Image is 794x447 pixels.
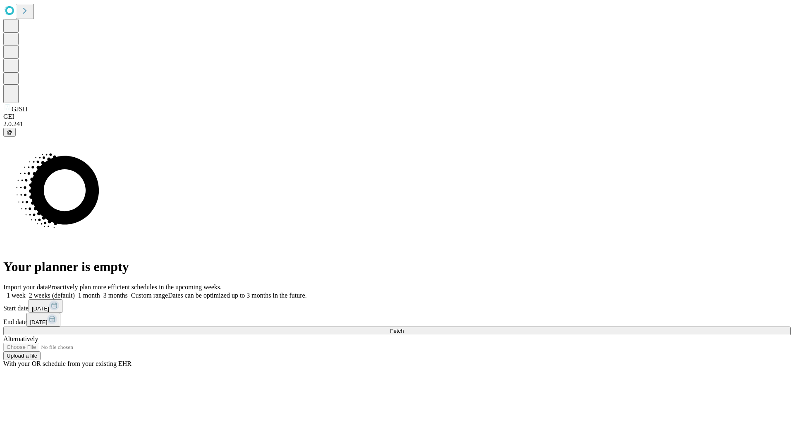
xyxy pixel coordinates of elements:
span: @ [7,129,12,135]
div: 2.0.241 [3,120,791,128]
span: With your OR schedule from your existing EHR [3,360,132,367]
span: [DATE] [32,305,49,312]
span: Import your data [3,284,48,291]
span: Proactively plan more efficient schedules in the upcoming weeks. [48,284,222,291]
span: Alternatively [3,335,38,342]
h1: Your planner is empty [3,259,791,274]
div: Start date [3,299,791,313]
div: GEI [3,113,791,120]
span: 3 months [103,292,128,299]
div: End date [3,313,791,327]
button: Upload a file [3,351,41,360]
button: [DATE] [29,299,62,313]
span: 2 weeks (default) [29,292,75,299]
span: Dates can be optimized up to 3 months in the future. [168,292,306,299]
span: 1 month [78,292,100,299]
span: [DATE] [30,319,47,325]
span: 1 week [7,292,26,299]
span: Custom range [131,292,168,299]
button: @ [3,128,16,137]
button: Fetch [3,327,791,335]
span: Fetch [390,328,404,334]
span: GJSH [12,106,27,113]
button: [DATE] [26,313,60,327]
